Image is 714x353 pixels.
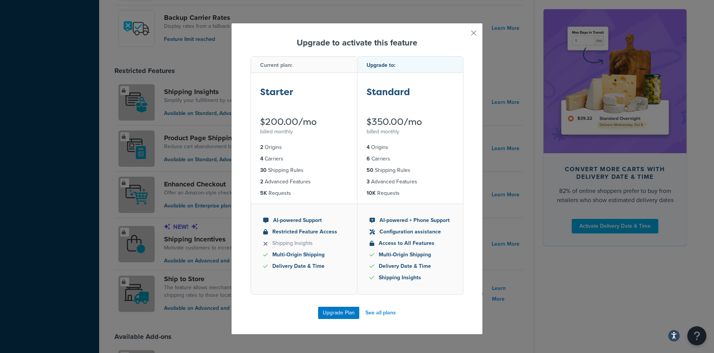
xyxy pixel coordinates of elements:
[260,166,348,175] li: Shipping Rules
[365,308,396,318] a: See all plans
[367,143,454,152] li: Origins
[263,251,345,259] li: Multi-Origin Shipping
[260,189,267,197] strong: 5K
[367,143,370,151] strong: 4
[260,117,348,126] div: $200.00/mo
[263,216,345,225] li: AI-powered Support
[367,189,376,197] strong: 10K
[367,178,454,186] li: Advanced Features
[260,86,293,98] strong: Starter
[370,262,451,270] li: Delivery Date & Time
[260,178,263,186] strong: 2
[367,117,454,126] div: $350.00/mo
[260,178,348,186] li: Advanced Features
[370,239,451,248] li: Access to All Features
[251,57,357,73] div: Current plan:
[370,274,451,282] li: Shipping Insights
[367,166,373,174] strong: 50
[367,126,454,137] div: billed monthly
[260,189,348,198] li: Requests
[367,166,454,175] li: Shipping Rules
[260,143,263,151] strong: 2
[367,178,370,186] strong: 3
[260,155,348,163] li: Carriers
[260,166,267,174] strong: 30
[263,228,345,236] li: Restricted Feature Access
[367,155,370,163] strong: 6
[357,57,463,73] div: Upgrade to:
[367,86,410,98] strong: Standard
[260,143,348,152] li: Origins
[370,251,451,259] li: Multi-Origin Shipping
[297,36,417,49] strong: Upgrade to activate this feature
[367,189,454,198] li: Requests
[367,155,454,163] li: Carriers
[318,307,359,319] button: Upgrade Plan
[260,155,263,163] strong: 4
[370,216,451,225] li: AI-powered + Phone Support
[370,228,451,236] li: Configuration assistance
[263,262,345,270] li: Delivery Date & Time
[260,126,348,137] div: billed monthly
[263,239,345,248] li: Shipping Insights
